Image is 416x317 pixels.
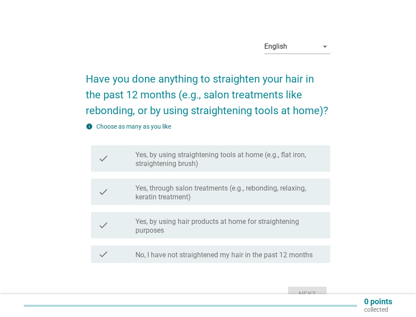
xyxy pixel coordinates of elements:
[364,306,392,313] p: collected
[264,43,287,50] div: English
[98,249,109,259] i: check
[135,217,323,235] label: Yes, by using hair products at home for straightening purposes
[96,123,171,130] label: Choose as many as you like
[320,41,330,52] i: arrow_drop_down
[86,62,330,119] h2: Have you done anything to straighten your hair in the past 12 months (e.g., salon treatments like...
[135,251,313,259] label: No, I have not straightened my hair in the past 12 months
[86,123,93,130] i: info
[135,184,323,202] label: Yes, through salon treatments (e.g., rebonding, relaxing, keratin treatment)
[98,149,109,168] i: check
[98,182,109,202] i: check
[135,151,323,168] label: Yes, by using straightening tools at home (e.g., flat iron, straightening brush)
[98,216,109,235] i: check
[364,298,392,306] p: 0 points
